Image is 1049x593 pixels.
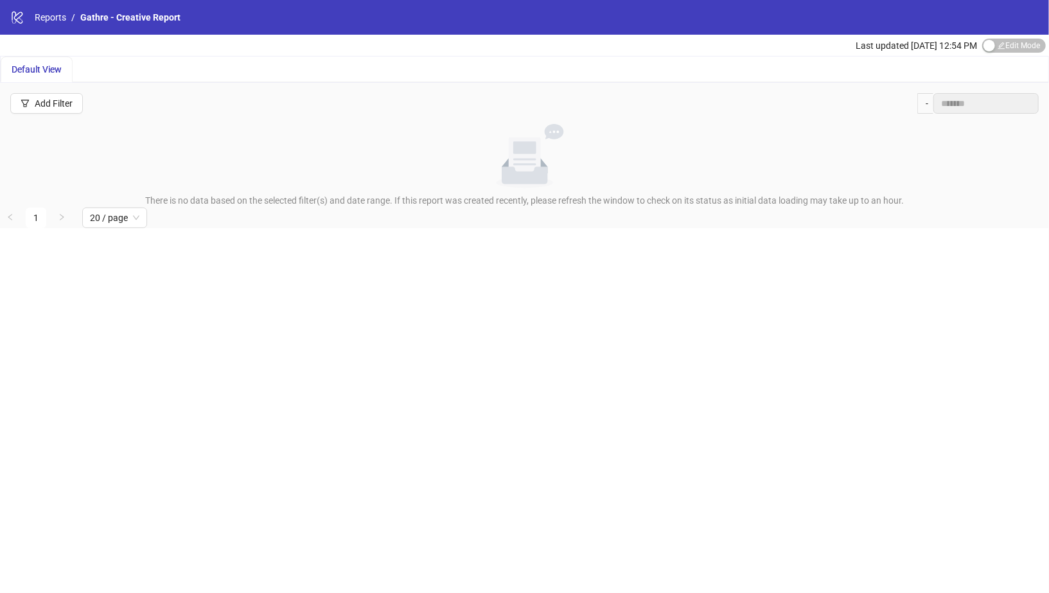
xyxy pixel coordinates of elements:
a: Reports [32,10,69,24]
span: left [6,213,14,221]
span: filter [21,99,30,108]
div: Add Filter [35,98,73,109]
div: There is no data based on the selected filter(s) and date range. If this report was created recen... [5,193,1044,208]
span: right [58,213,66,221]
button: right [51,208,72,228]
div: - [917,93,933,114]
span: 20 / page [90,208,139,227]
span: Gathre - Creative Report [80,12,181,22]
a: 1 [26,208,46,227]
span: Last updated [DATE] 12:54 PM [856,40,977,51]
span: Default View [12,64,62,75]
div: Page Size [82,208,147,228]
button: Add Filter [10,93,83,114]
li: / [71,10,75,24]
li: Next Page [51,208,72,228]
